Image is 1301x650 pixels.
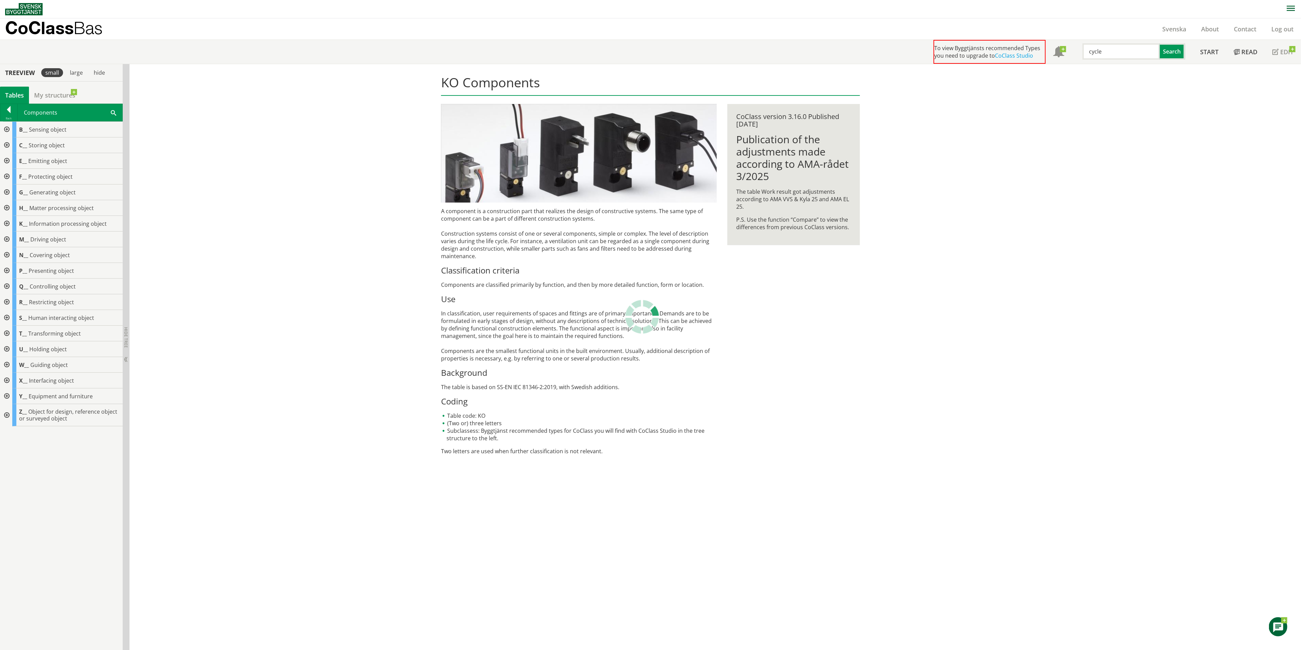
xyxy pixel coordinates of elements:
span: Human interacting object [28,314,94,322]
span: Bas [74,18,103,38]
div: small [41,68,63,77]
div: Treeview [1,69,39,76]
span: K__ [19,220,28,227]
span: Equipment and furniture [29,393,93,400]
input: Search [1083,43,1160,60]
p: CoClass [5,24,103,32]
span: F__ [19,173,27,180]
span: Object for design, reference object or surveyed object [19,408,117,422]
a: Svenska [1155,25,1194,33]
span: Q__ [19,283,28,290]
div: Components [18,104,122,121]
span: Generating object [29,189,76,196]
img: pilotventiler.jpg [441,104,717,203]
div: large [66,68,87,77]
span: Y__ [19,393,27,400]
a: Log out [1264,25,1301,33]
a: Start [1193,40,1226,64]
div: To view Byggtjänsts recommended Types you need to upgrade to [934,40,1046,64]
span: U__ [19,345,28,353]
h1: KO Components [441,75,860,96]
span: P__ [19,267,27,275]
span: Covering object [30,251,70,259]
li: Table code: KO [441,412,717,419]
span: E__ [19,157,27,165]
span: Matter processing object [29,204,94,212]
span: M__ [19,236,29,243]
span: Guiding object [30,361,68,369]
a: CoClass Studio [995,52,1033,59]
h3: Background [441,368,717,378]
button: Search [1160,43,1185,60]
span: W__ [19,361,29,369]
h3: Coding [441,396,717,407]
span: R__ [19,298,28,306]
a: Edit [1265,40,1301,64]
div: A component is a construction part that realizes the design of constructive systems. The same typ... [441,207,717,455]
span: C__ [19,142,27,149]
a: CoClassBas [5,18,117,40]
span: Read [1241,48,1257,56]
span: G__ [19,189,28,196]
span: Information processing object [29,220,107,227]
span: Notifications [1053,47,1064,58]
span: Protecting object [28,173,73,180]
span: Restricting object [29,298,74,306]
span: Sensing object [29,126,66,133]
h1: Publication of the adjustments made according to AMA-rådet 3/2025 [736,133,851,182]
div: CoClass version 3.16.0 Published [DATE] [736,113,851,128]
a: Read [1226,40,1265,64]
span: Driving object [30,236,66,243]
span: N__ [19,251,28,259]
span: Z__ [19,408,27,415]
a: Contact [1226,25,1264,33]
span: Search within table [111,109,116,116]
span: Interfacing object [29,377,74,384]
h3: Classification criteria [441,265,717,276]
img: Svensk Byggtjänst [5,3,43,15]
span: S__ [19,314,27,322]
span: Presenting object [29,267,74,275]
li: Subclassess: Byggtjänst recommended types for CoClass you will find with CoClass Studio in the tr... [441,427,717,442]
span: Emitting object [28,157,67,165]
span: Hide tree [123,327,129,348]
span: Storing object [29,142,65,149]
div: Back [0,116,17,121]
span: Controlling object [30,283,76,290]
span: Holding object [29,345,67,353]
span: Transforming object [28,330,81,337]
p: The table Work result got adjustments according to AMA VVS & Kyla 25 and AMA EL 25. [736,188,851,210]
span: B__ [19,126,28,133]
p: P.S. Use the function “Compare” to view the differences from previous CoClass versions. [736,216,851,231]
span: Start [1200,48,1219,56]
span: X__ [19,377,28,384]
h3: Use [441,294,717,304]
li: (Two or) three letters [441,419,717,427]
a: About [1194,25,1226,33]
div: hide [90,68,109,77]
span: Edit [1280,48,1294,56]
a: My structures [29,87,80,104]
span: T__ [19,330,27,337]
img: Laddar [625,300,659,334]
span: H__ [19,204,28,212]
